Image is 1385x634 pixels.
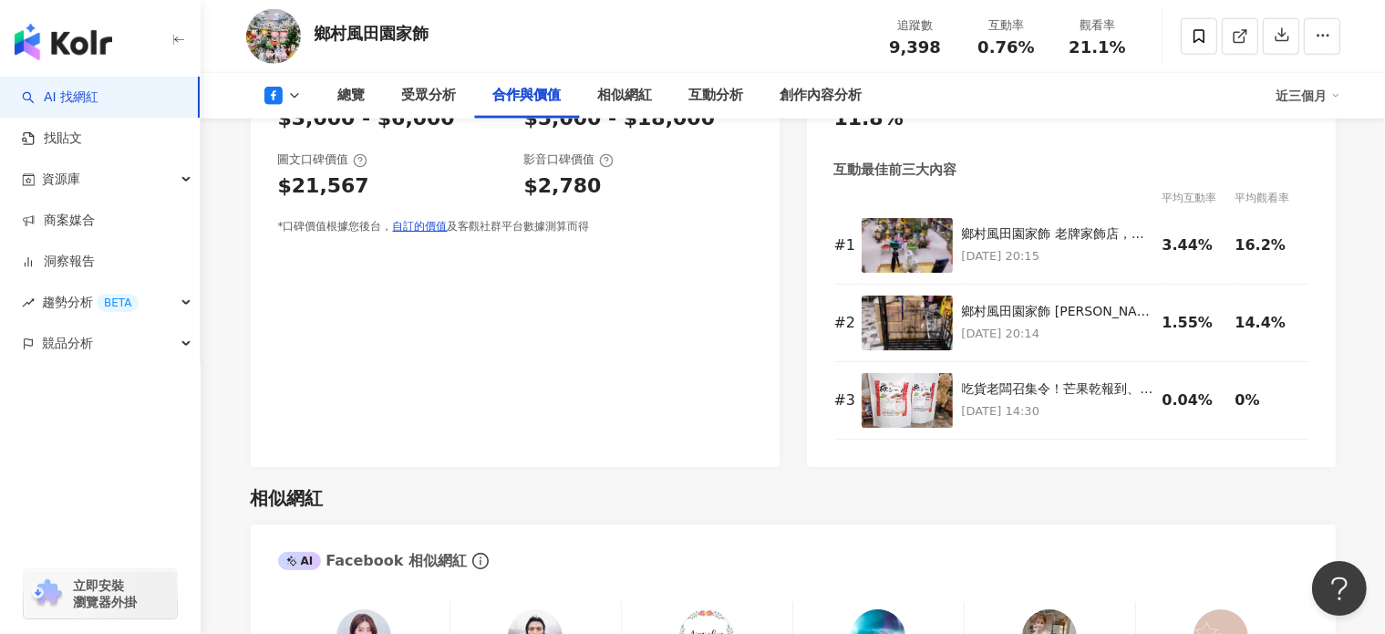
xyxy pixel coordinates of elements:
a: 自訂的價值 [393,220,448,233]
span: 趨勢分析 [42,282,139,323]
span: 立即安裝 瀏覽器外掛 [73,577,137,610]
div: 影音口碑價值 [524,151,614,168]
div: # 2 [834,313,853,333]
div: 鄉村風田園家飾 老牌家飾店，品質好、出貨快、貨真價實。 [962,225,1153,244]
div: *口碑價值根據您後台， 及客觀社群平台數據測算而得 [278,219,752,234]
span: 9,398 [889,37,941,57]
div: Facebook 相似網紅 [278,551,468,571]
div: 追蹤數 [881,16,950,35]
p: [DATE] 14:30 [962,401,1153,421]
div: $2,780 [524,172,602,201]
div: 平均互動率 [1163,189,1235,207]
a: 商案媒合 [22,212,95,230]
div: 總覽 [338,85,366,107]
div: 平均觀看率 [1235,189,1308,207]
div: # 1 [834,235,853,255]
div: 吃貨老闆召集令！芒果乾報到、滷香豆乾報到、蜜黑棗報到，還很多自己看，歡迎直播點餐介紹。 [962,380,1153,399]
div: 創作內容分析 [780,85,863,107]
a: searchAI 找網紅 [22,88,98,107]
span: rise [22,296,35,309]
div: AI [278,552,322,570]
span: 0.76% [977,38,1034,57]
div: 觀看率 [1063,16,1132,35]
div: 11.8% [834,105,904,133]
div: 1.55% [1163,313,1226,333]
div: 圖文口碑價值 [278,151,367,168]
span: 21.1% [1069,38,1125,57]
div: 0% [1235,390,1299,411]
a: 找貼文 [22,130,82,148]
div: 相似網紅 [251,485,324,511]
div: 合作與價值 [493,85,562,107]
div: 互動分析 [689,85,744,107]
div: 相似網紅 [598,85,653,107]
div: 16.2% [1235,235,1299,255]
div: $5,000 - $18,000 [524,105,716,133]
div: 互動率 [972,16,1041,35]
span: info-circle [470,550,491,572]
img: 吃貨老闆召集令！芒果乾報到、滷香豆乾報到、蜜黑棗報到，還很多自己看，歡迎直播點餐介紹。 [862,373,953,428]
img: 鄉村風田園家飾 老牌家飾店，品質好、出貨快、貨真價實。 [862,218,953,273]
a: 洞察報告 [22,253,95,271]
div: 鄉村風田園家飾 [PERSON_NAME]的家飾品！[GEOGRAPHIC_DATA]、大拍賣、大出清、真的很便宜。 [962,303,1153,321]
div: $3,000 - $6,000 [278,105,455,133]
div: 3.44% [1163,235,1226,255]
div: $21,567 [278,172,369,201]
div: 受眾分析 [402,85,457,107]
div: BETA [97,294,139,312]
p: [DATE] 20:15 [962,246,1153,266]
div: 近三個月 [1276,81,1340,110]
img: KOL Avatar [246,9,301,64]
a: chrome extension立即安裝 瀏覽器外掛 [24,569,177,618]
img: 鄉村風田園家飾 美美的家飾品！大倉庫、大拍賣、大出清、真的很便宜。 [862,296,953,350]
span: 資源庫 [42,159,80,200]
span: 競品分析 [42,323,93,364]
iframe: Help Scout Beacon - Open [1312,561,1367,616]
div: # 3 [834,390,853,411]
div: 鄉村風田園家飾 [315,22,429,45]
div: 0.04% [1163,390,1226,411]
div: 14.4% [1235,313,1299,333]
img: chrome extension [29,579,65,608]
p: [DATE] 20:14 [962,324,1153,344]
img: logo [15,24,112,60]
div: 互動最佳前三大內容 [834,161,957,180]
